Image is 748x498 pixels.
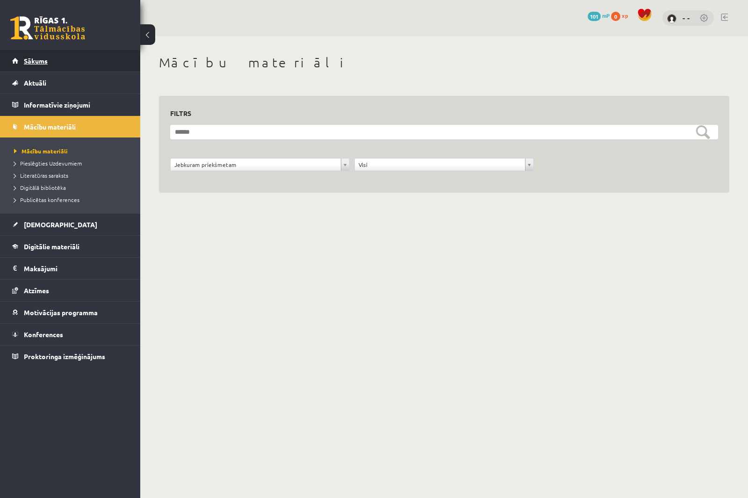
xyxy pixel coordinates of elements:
h3: Filtrs [170,107,707,120]
span: Visi [359,159,521,171]
a: 101 mP [588,12,610,19]
a: Jebkuram priekšmetam [171,159,349,171]
span: Konferences [24,330,63,339]
span: Mācību materiāli [14,147,68,155]
a: Atzīmes [12,280,129,301]
span: Proktoringa izmēģinājums [24,352,105,361]
img: - - [667,14,676,23]
span: xp [622,12,628,19]
span: Digitālā bibliotēka [14,184,66,191]
span: Atzīmes [24,286,49,295]
a: Aktuāli [12,72,129,94]
span: Digitālie materiāli [24,242,79,251]
a: - - [683,13,690,22]
span: mP [602,12,610,19]
span: 101 [588,12,601,21]
a: Publicētas konferences [14,195,131,204]
a: Literatūras saraksts [14,171,131,180]
a: 0 xp [611,12,633,19]
legend: Informatīvie ziņojumi [24,94,129,115]
a: Pieslēgties Uzdevumiem [14,159,131,167]
a: Maksājumi [12,258,129,279]
span: Mācību materiāli [24,123,76,131]
span: 0 [611,12,620,21]
a: Informatīvie ziņojumi [12,94,129,115]
span: [DEMOGRAPHIC_DATA] [24,220,97,229]
a: Sākums [12,50,129,72]
span: Literatūras saraksts [14,172,68,179]
a: Rīgas 1. Tālmācības vidusskola [10,16,85,40]
a: Proktoringa izmēģinājums [12,346,129,367]
a: [DEMOGRAPHIC_DATA] [12,214,129,235]
a: Motivācijas programma [12,302,129,323]
a: Mācību materiāli [14,147,131,155]
span: Motivācijas programma [24,308,98,317]
legend: Maksājumi [24,258,129,279]
a: Visi [355,159,533,171]
a: Digitālie materiāli [12,236,129,257]
a: Digitālā bibliotēka [14,183,131,192]
span: Publicētas konferences [14,196,79,203]
a: Mācību materiāli [12,116,129,137]
span: Sākums [24,57,48,65]
span: Pieslēgties Uzdevumiem [14,159,82,167]
span: Jebkuram priekšmetam [174,159,337,171]
a: Konferences [12,324,129,345]
span: Aktuāli [24,79,46,87]
h1: Mācību materiāli [159,55,729,71]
